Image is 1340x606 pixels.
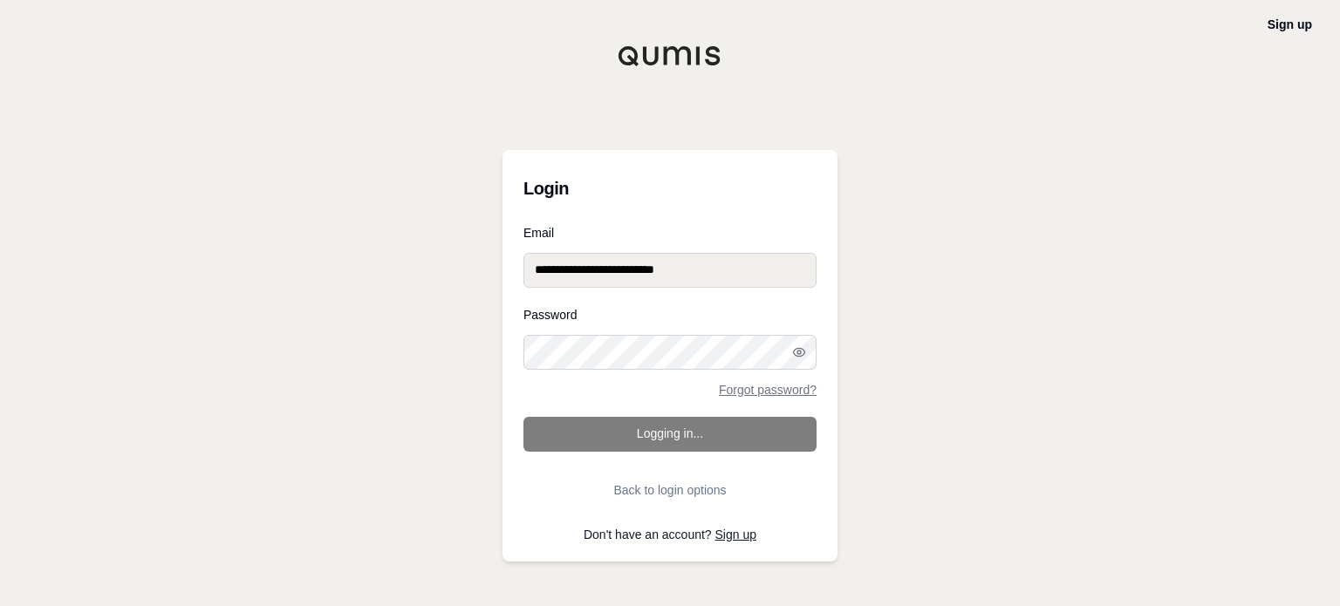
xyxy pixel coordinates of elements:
[719,384,817,396] a: Forgot password?
[523,227,817,239] label: Email
[523,473,817,507] button: Back to login options
[1268,17,1312,31] a: Sign up
[618,45,722,66] img: Qumis
[523,171,817,206] h3: Login
[523,528,817,541] p: Don't have an account?
[523,309,817,321] label: Password
[715,528,756,541] a: Sign up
